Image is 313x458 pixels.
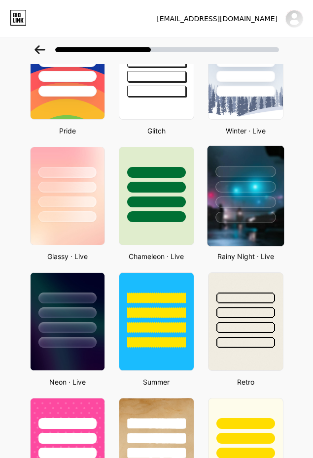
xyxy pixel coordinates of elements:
div: Chameleon · Live [116,251,197,262]
img: DOYOK 168KE2 [285,9,304,28]
div: Rainy Night · Live [205,251,286,262]
div: [EMAIL_ADDRESS][DOMAIN_NAME] [157,14,278,24]
div: Pride [27,126,108,136]
div: Glitch [116,126,197,136]
div: Retro [205,377,286,387]
div: Neon · Live [27,377,108,387]
img: rainy_night.jpg [208,146,284,246]
div: Summer [116,377,197,387]
div: Winter · Live [205,126,286,136]
div: Glassy · Live [27,251,108,262]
